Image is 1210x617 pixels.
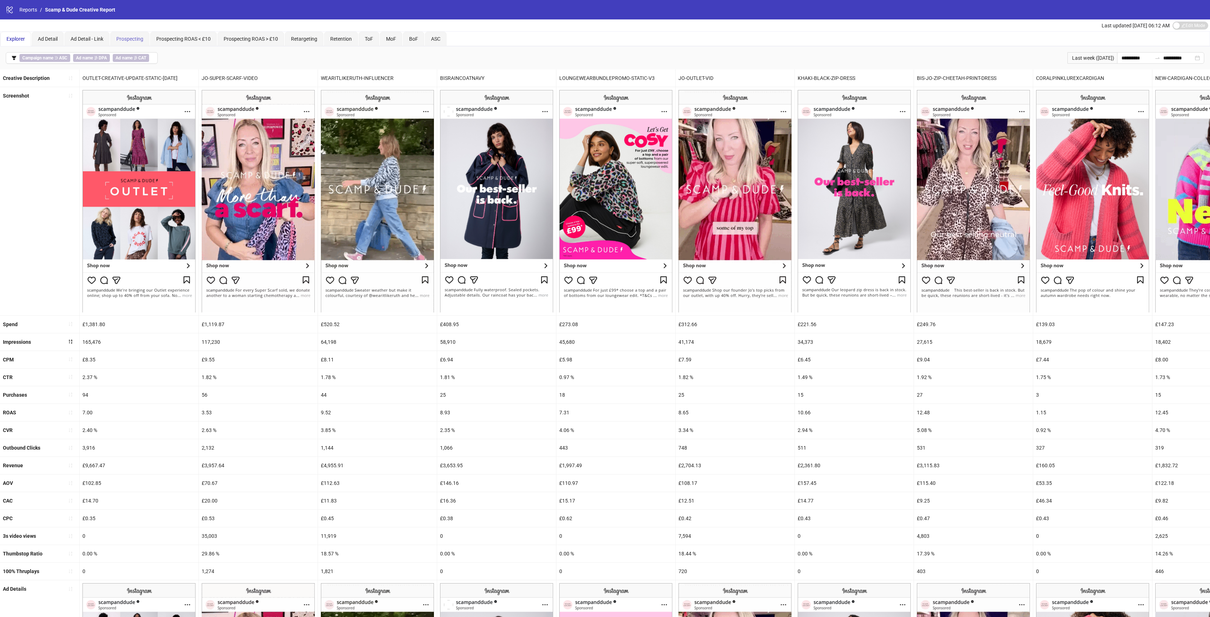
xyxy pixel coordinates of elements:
[318,474,437,492] div: £112.63
[795,510,914,527] div: £0.43
[3,392,27,398] b: Purchases
[1155,55,1160,61] span: to
[80,545,198,562] div: 0.00 %
[1033,333,1152,351] div: 18,679
[437,69,556,87] div: BISRAINCOATNAVY
[1033,527,1152,545] div: 0
[1067,52,1117,64] div: Last week ([DATE])
[559,90,672,312] img: Screenshot 120234148149550005
[318,422,437,439] div: 3.85 %
[199,316,318,333] div: £1,119.87
[914,369,1033,386] div: 1.92 %
[795,422,914,439] div: 2.94 %
[440,90,553,312] img: Screenshot 120233642340520005
[68,374,73,379] span: sort-ascending
[3,410,16,415] b: ROAS
[437,510,556,527] div: £0.38
[914,457,1033,474] div: £3,115.83
[291,36,317,42] span: Retargeting
[914,527,1033,545] div: 4,803
[3,551,42,557] b: Thumbstop Ratio
[80,404,198,421] div: 7.00
[795,527,914,545] div: 0
[80,386,198,404] div: 94
[3,498,13,504] b: CAC
[199,439,318,456] div: 2,132
[676,474,794,492] div: £108.17
[116,55,133,60] b: Ad name
[22,55,53,60] b: Campaign name
[795,439,914,456] div: 511
[68,586,73,591] span: sort-ascending
[68,428,73,433] span: sort-ascending
[6,36,25,42] span: Explorer
[80,474,198,492] div: £102.85
[3,586,26,592] b: Ad Details
[917,90,1030,312] img: Screenshot 120233273992280005
[1102,23,1170,28] span: Last updated [DATE] 06:12 AM
[914,563,1033,580] div: 403
[199,545,318,562] div: 29.86 %
[556,351,675,368] div: £5.98
[80,563,198,580] div: 0
[676,316,794,333] div: £312.66
[914,351,1033,368] div: £9.04
[68,481,73,486] span: sort-ascending
[82,90,196,312] img: Screenshot 120233273991890005
[3,93,29,99] b: Screenshot
[45,7,115,13] span: Scamp & Dude Creative Report
[80,351,198,368] div: £8.35
[795,333,914,351] div: 34,373
[318,439,437,456] div: 1,144
[1036,90,1149,312] img: Screenshot 120234503823890005
[199,333,318,351] div: 117,230
[676,457,794,474] div: £2,704.13
[676,510,794,527] div: £0.42
[676,369,794,386] div: 1.82 %
[68,76,73,81] span: sort-ascending
[1033,563,1152,580] div: 0
[3,357,14,362] b: CPM
[437,333,556,351] div: 58,910
[68,357,73,362] span: sort-ascending
[318,492,437,509] div: £11.83
[795,457,914,474] div: £2,361.80
[676,386,794,404] div: 25
[1155,55,1160,61] span: swap-right
[914,69,1033,87] div: BIS-JO-ZIP-CHEETAH-PRINT-DRESS
[76,55,93,60] b: Ad name
[437,492,556,509] div: £16.36
[437,527,556,545] div: 0
[1033,404,1152,421] div: 1.15
[676,422,794,439] div: 3.34 %
[914,492,1033,509] div: £9.25
[199,563,318,580] div: 1,274
[80,492,198,509] div: £14.70
[798,90,911,312] img: Screenshot 120233273992230005
[59,55,67,60] b: ASC
[1033,69,1152,87] div: CORALPINKLUREXCARDIGAN
[3,339,31,345] b: Impressions
[68,392,73,397] span: sort-ascending
[437,422,556,439] div: 2.35 %
[676,69,794,87] div: JO-OUTLET-VID
[409,36,418,42] span: BoF
[3,568,39,574] b: 100% Thruplays
[676,492,794,509] div: £12.51
[156,36,211,42] span: Prospecting ROAS < £10
[676,545,794,562] div: 18.44 %
[6,52,158,64] button: Campaign name ∋ ASCAd name ∌ DPAAd name ∌ CAT
[318,563,437,580] div: 1,821
[224,36,278,42] span: Prospecting ROAS > £10
[99,55,107,60] b: DPA
[437,369,556,386] div: 1.81 %
[199,404,318,421] div: 3.53
[795,351,914,368] div: £6.45
[68,498,73,503] span: sort-ascending
[68,410,73,415] span: sort-ascending
[556,492,675,509] div: £15.17
[199,457,318,474] div: £3,957.64
[556,563,675,580] div: 0
[437,316,556,333] div: £408.95
[199,69,318,87] div: JO-SUPER-SCARF-VIDEO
